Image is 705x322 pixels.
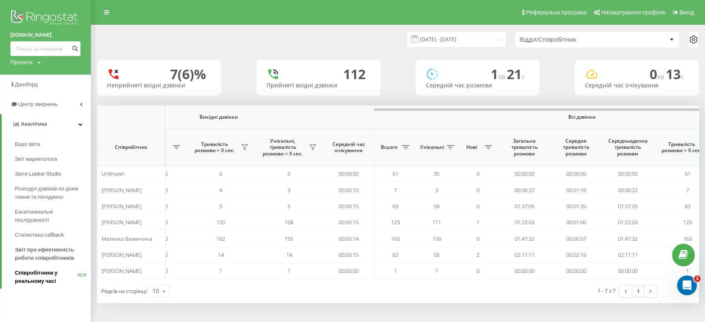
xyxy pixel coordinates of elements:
span: Рядків на сторінці [101,287,147,295]
td: 01:37:05 [498,198,550,214]
span: [PERSON_NAME] [102,186,142,194]
span: 4 [219,186,222,194]
td: 00:00:00 [323,263,375,279]
span: Звіт маркетолога [15,155,57,163]
span: Розподіл дзвінків по дням тижня та погодинно [15,185,87,201]
div: Прийняті вхідні дзвінки [266,82,370,89]
div: 112 [343,66,366,82]
span: 3 [287,186,290,194]
span: Вихід [679,9,694,16]
div: Проекти [10,58,33,66]
td: 00:00:57 [550,230,602,247]
span: 1 [435,267,438,275]
span: 0 [477,235,479,242]
span: 55 [434,251,439,259]
div: 7 (6)% [170,66,206,82]
span: Реферальна програма [526,9,587,16]
span: 7 [686,186,689,194]
span: 155 [285,235,293,242]
td: 00:06:22 [498,182,550,198]
td: 01:47:32 [602,230,653,247]
span: Звіт про ефективність роботи співробітників [15,246,87,262]
span: хв [498,72,506,81]
td: 00:00:00 [550,263,602,279]
span: Центр звернень [18,101,58,107]
span: Тривалість розмови > Х сек. [658,141,705,154]
td: 00:00:14 [323,230,375,247]
div: Неприйняті вхідні дзвінки [107,82,211,89]
span: Середньоденна тривалість розмови [608,138,647,157]
td: 00:02:16 [550,247,602,263]
span: 0 [650,65,666,83]
span: 0 [219,170,222,177]
a: Звіти Looker Studio [15,167,91,181]
td: 02:11:11 [498,247,550,263]
a: Співробітники у реальному часіNEW [15,266,91,289]
iframe: Intercom live chat [677,275,697,295]
span: 111 [432,219,441,226]
a: Аналiтика [2,114,91,134]
span: Звіти Looker Studio [15,170,61,178]
span: 0 [477,267,479,275]
span: Unknown [102,170,125,177]
td: 00:00:15 [323,214,375,230]
span: 1 [394,267,397,275]
span: 0 [165,219,168,226]
div: 10 [152,287,159,295]
div: Відділ/Співробітник [520,36,618,43]
span: 120 [216,219,225,226]
span: 51 [392,170,398,177]
span: Статистика callback [15,231,64,239]
td: 00:00:00 [498,263,550,279]
span: [PERSON_NAME] [102,251,142,259]
td: 01:22:03 [602,214,653,230]
span: 63 [685,202,691,210]
span: 0 [165,186,168,194]
span: [PERSON_NAME] [102,219,142,226]
td: 00:00:00 [602,263,653,279]
td: 01:22:03 [498,214,550,230]
span: 5 [287,202,290,210]
span: Ваші звіти [15,140,40,148]
span: хв [657,72,666,81]
span: 123 [391,219,400,226]
span: 7 [394,186,397,194]
a: Розподіл дзвінків по дням тижня та погодинно [15,181,91,204]
td: 01:47:32 [498,230,550,247]
span: 0 [477,186,479,194]
a: 1 [632,285,644,297]
span: 14 [218,251,224,259]
span: 163 [683,235,692,242]
span: Налаштування профілю [601,9,665,16]
a: Статистика callback [15,228,91,242]
span: 35 [434,170,439,177]
span: 1 [694,275,700,282]
td: 00:01:35 [550,198,602,214]
span: Всього [379,144,399,150]
span: 0 [287,170,290,177]
span: 0 [165,251,168,259]
a: Звіт про ефективність роботи співробітників [15,242,91,266]
td: 00:00:00 [498,166,550,182]
span: Співробітники у реальному часі [15,269,78,285]
span: 3 [435,186,438,194]
span: 1 [490,65,506,83]
span: Середній час очікування [329,141,368,154]
span: Маленко Валентина [102,235,152,242]
td: 00:00:00 [602,166,653,182]
span: c [681,72,684,81]
span: 63 [392,202,398,210]
span: [PERSON_NAME] [102,267,142,275]
span: Загальна тривалість розмови [505,138,544,157]
span: 0 [477,170,479,177]
td: 01:37:05 [602,198,653,214]
img: Ringostat logo [10,8,81,29]
span: Тривалість розмови > Х сек. [191,141,238,154]
span: Багатоканальні послідовності [15,208,87,224]
span: 21 [506,65,525,83]
span: 0 [165,202,168,210]
span: 0 [165,235,168,242]
span: 163 [391,235,400,242]
span: 2 [477,251,479,259]
span: Аналiтика [21,121,47,127]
